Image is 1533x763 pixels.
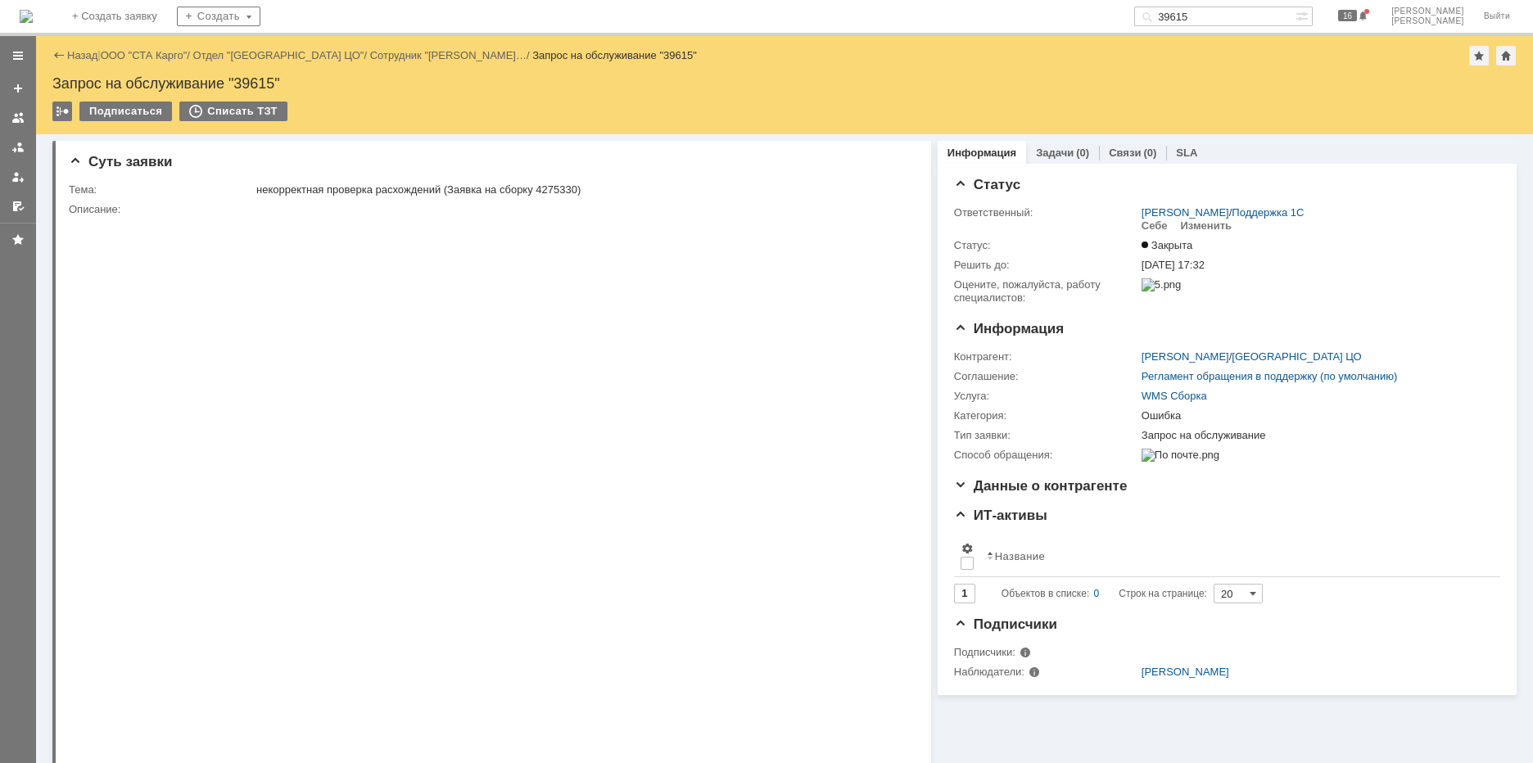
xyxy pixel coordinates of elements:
div: Ответственный: [954,206,1138,219]
div: Работа с массовостью [52,102,72,121]
i: Строк на странице: [1002,584,1207,603]
div: (0) [1143,147,1156,159]
div: Подписчики: [954,646,1119,659]
a: Назад [67,49,97,61]
div: Запрос на обслуживание "39615" [532,49,697,61]
div: Услуга: [954,390,1138,403]
a: Сотрудник "[PERSON_NAME]… [370,49,527,61]
div: Контрагент: [954,350,1138,363]
div: Запрос на обслуживание [1142,429,1492,442]
span: Расширенный поиск [1296,7,1312,23]
a: Связи [1109,147,1141,159]
a: Отдел "[GEOGRAPHIC_DATA] ЦО" [193,49,364,61]
div: / [1142,350,1362,363]
span: Статус [954,177,1020,192]
a: [PERSON_NAME] [1142,666,1229,678]
div: Способ обращения: [954,449,1138,462]
div: Наблюдатели: [954,666,1119,679]
a: Регламент обращения в поддержку (по умолчанию) [1142,370,1398,382]
span: 16 [1338,10,1357,21]
div: Тип заявки: [954,429,1138,442]
a: Заявки на командах [5,105,31,131]
div: Запрос на обслуживание "39615" [52,75,1517,92]
div: (0) [1076,147,1089,159]
span: Данные о контрагенте [954,478,1128,494]
div: Решить до: [954,259,1138,272]
div: некорректная проверка расхождений (Заявка на сборку 4275330) [256,183,906,196]
div: / [193,49,370,61]
a: Мои согласования [5,193,31,219]
span: [PERSON_NAME] [1391,7,1464,16]
a: [GEOGRAPHIC_DATA] ЦО [1232,350,1361,363]
a: [PERSON_NAME] [1142,350,1229,363]
span: Информация [954,321,1064,336]
div: / [1142,206,1305,219]
div: Oцените, пожалуйста, работу специалистов: [954,278,1138,305]
div: / [370,49,533,61]
a: Мои заявки [5,164,31,190]
div: Себе [1142,219,1168,233]
a: SLA [1176,147,1197,159]
a: ООО "СТА Карго" [101,49,188,61]
div: Добавить в избранное [1469,46,1489,65]
span: Подписчики [954,616,1057,632]
div: / [101,49,193,61]
div: Изменить [1181,219,1232,233]
span: Суть заявки [69,154,172,169]
a: [PERSON_NAME] [1142,206,1229,219]
div: Категория: [954,409,1138,422]
div: Создать [177,7,260,26]
span: [DATE] 17:32 [1142,259,1205,271]
div: | [97,48,100,61]
div: Статус: [954,239,1138,252]
a: WMS Сборка [1142,390,1207,402]
th: Название [980,535,1487,577]
div: 0 [1094,584,1100,603]
div: Соглашение: [954,370,1138,383]
div: Ошибка [1142,409,1492,422]
a: Задачи [1036,147,1074,159]
a: Информация [947,147,1016,159]
a: Поддержка 1С [1232,206,1304,219]
span: Настройки [961,542,974,555]
span: Закрыта [1142,239,1192,251]
div: Описание: [69,203,909,216]
span: Объектов в списке: [1002,588,1089,599]
a: Заявки в моей ответственности [5,134,31,160]
img: По почте.png [1142,449,1219,462]
a: Создать заявку [5,75,31,102]
span: [PERSON_NAME] [1391,16,1464,26]
span: ИТ-активы [954,508,1047,523]
div: Тема: [69,183,253,196]
a: Перейти на домашнюю страницу [20,10,33,23]
img: 5.png [1142,278,1182,291]
div: Сделать домашней страницей [1496,46,1516,65]
img: logo [20,10,33,23]
div: Название [995,550,1045,562]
